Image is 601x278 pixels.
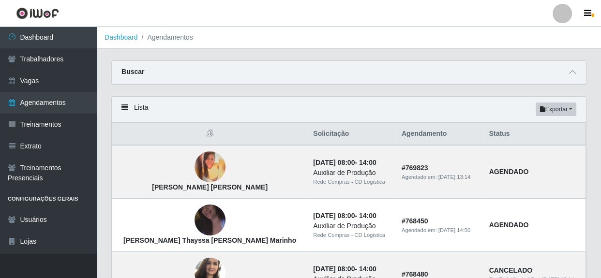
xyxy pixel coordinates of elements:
[313,265,376,273] strong: -
[402,164,428,172] strong: # 769823
[396,123,483,146] th: Agendamento
[16,7,59,19] img: CoreUI Logo
[359,212,376,219] time: 14:00
[313,212,376,219] strong: -
[438,227,470,233] time: [DATE] 14:50
[359,265,376,273] time: 14:00
[307,123,396,146] th: Solicitação
[438,174,470,180] time: [DATE] 13:14
[402,217,428,225] strong: # 768450
[489,168,529,176] strong: AGENDADO
[313,178,390,186] div: Rede Compras - CD Logistica
[97,27,601,49] nav: breadcrumb
[112,97,586,122] div: Lista
[313,231,390,239] div: Rede Compras - CD Logistica
[359,159,376,166] time: 14:00
[105,33,138,41] a: Dashboard
[313,265,355,273] time: [DATE] 08:00
[121,68,144,75] strong: Buscar
[483,123,586,146] th: Status
[313,159,376,166] strong: -
[195,193,225,248] img: Emilly Thayssa Aguiar Marinho
[138,32,193,43] li: Agendamentos
[402,173,478,181] div: Agendado em:
[123,236,296,244] strong: [PERSON_NAME] Thayssa [PERSON_NAME] Marinho
[402,270,428,278] strong: # 768480
[313,212,355,219] time: [DATE] 08:00
[195,151,225,182] img: Fabiana Tavares Nascimento
[402,226,478,234] div: Agendado em:
[489,266,532,274] strong: CANCELADO
[313,159,355,166] time: [DATE] 08:00
[313,168,390,178] div: Auxiliar de Produção
[152,183,268,191] strong: [PERSON_NAME] [PERSON_NAME]
[489,221,529,229] strong: AGENDADO
[536,102,576,116] button: Exportar
[313,221,390,231] div: Auxiliar de Produção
